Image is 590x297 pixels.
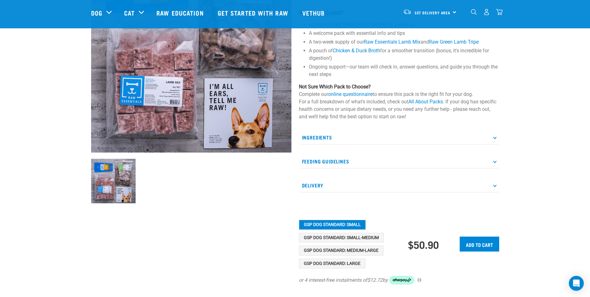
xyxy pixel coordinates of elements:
[408,99,443,105] a: All About Packs
[403,9,411,15] img: van-moving.png
[211,0,296,25] a: Get started with Raw
[309,63,499,78] li: Ongoing support—our team will check in, answer questions, and guide you through the next steps
[496,9,503,15] img: home-icon@2x.png
[429,39,479,45] a: Raw Green Lamb Tripe
[299,178,499,192] p: Delivery
[299,83,499,120] p: Complete our to ensure this pack is the right fit for your dog. For a full breakdown of what's in...
[299,233,384,243] button: GSP Dog Standard: Small-Medium
[408,239,439,250] div: $50.90
[299,220,366,230] button: GSP Dog Standard: Small
[309,38,499,46] li: A two-week supply of our and
[364,39,420,45] a: Raw Essentials Lamb Mix
[299,259,365,269] button: GSP Dog Standard: Large
[333,48,380,54] a: Chicken & Duck Broth
[150,0,211,25] a: Raw Education
[309,47,499,62] li: A pouch of for a smoother transition (bonus, it's incredible for digestion!)
[91,159,136,203] img: NSP Dog Standard Update
[471,9,477,15] img: home-icon-1@2x.png
[296,0,333,25] a: Vethub
[328,91,373,97] a: online questionnaire
[309,30,499,37] li: A welcome pack with essential info and tips
[483,9,490,15] img: user.png
[367,276,383,284] span: $12.72
[389,276,414,285] img: Afterpay
[91,8,102,17] a: Dog
[299,246,383,256] button: GSP Dog Standard: Medium-Large
[124,8,135,17] a: Cat
[299,276,499,285] div: or 4 interest-free instalments of by
[415,12,451,14] span: Set Delivery Area
[299,130,499,144] p: Ingredients
[460,237,499,252] input: Add to cart
[299,84,371,90] strong: Not Sure Which Pack to Choose?
[299,154,499,168] p: Feeding Guidelines
[569,276,584,291] div: Open Intercom Messenger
